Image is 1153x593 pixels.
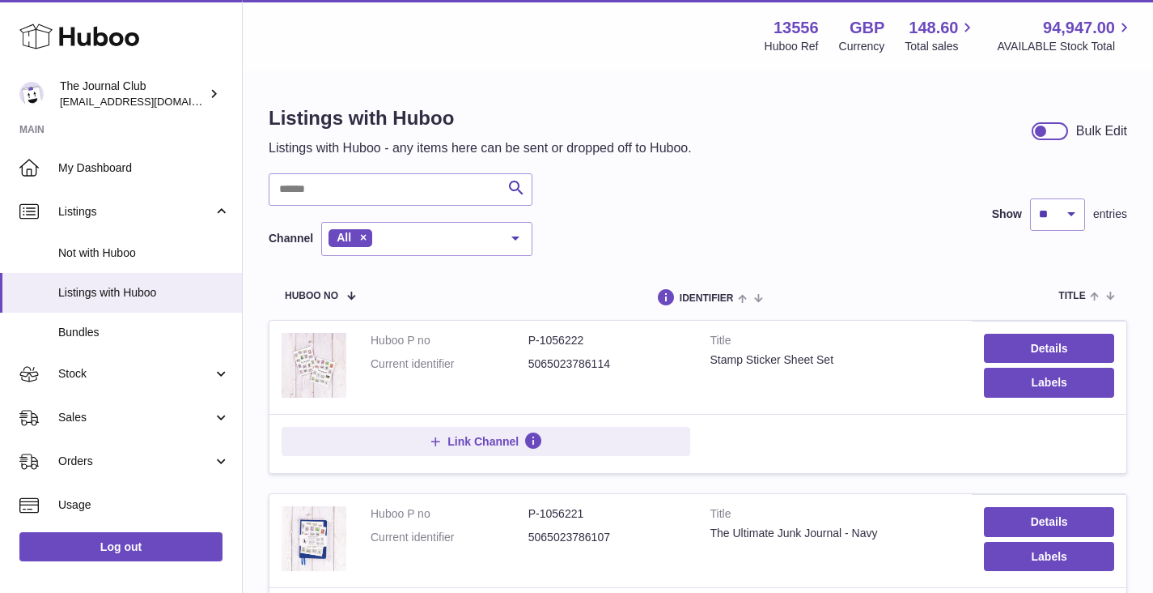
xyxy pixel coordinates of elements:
[60,79,206,109] div: The Journal Club
[710,352,960,368] div: Stamp Sticker Sheet Set
[282,427,690,456] button: Link Channel
[765,39,819,54] div: Huboo Ref
[984,368,1114,397] button: Labels
[1093,207,1127,222] span: entries
[60,95,238,108] span: [EMAIL_ADDRESS][DOMAIN_NAME]
[58,245,230,261] span: Not with Huboo
[269,105,692,131] h1: Listings with Huboo
[1076,122,1127,140] div: Bulk Edit
[58,285,230,301] span: Listings with Huboo
[997,39,1134,54] span: AVAILABLE Stock Total
[282,506,346,571] img: The Ultimate Junk Journal - Navy
[850,17,884,39] strong: GBP
[1043,17,1115,39] span: 94,947.00
[528,506,686,522] dd: P-1056221
[282,333,346,398] img: Stamp Sticker Sheet Set
[19,532,223,561] a: Log out
[1058,291,1085,301] span: title
[528,333,686,348] dd: P-1056222
[905,39,977,54] span: Total sales
[528,530,686,545] dd: 5065023786107
[992,207,1022,222] label: Show
[528,356,686,372] dd: 5065023786114
[997,17,1134,54] a: 94,947.00 AVAILABLE Stock Total
[774,17,819,39] strong: 13556
[58,497,230,513] span: Usage
[905,17,977,54] a: 148.60 Total sales
[710,506,960,526] strong: Title
[58,325,230,340] span: Bundles
[680,293,734,304] span: identifier
[269,139,692,157] p: Listings with Huboo - any items here can be sent or dropped off to Huboo.
[337,231,351,244] span: All
[58,454,213,469] span: Orders
[710,333,960,352] strong: Title
[371,530,528,545] dt: Current identifier
[371,356,528,372] dt: Current identifier
[269,231,313,246] label: Channel
[984,542,1114,571] button: Labels
[285,291,338,301] span: Huboo no
[839,39,885,54] div: Currency
[58,204,213,220] span: Listings
[58,366,213,382] span: Stock
[447,434,519,449] span: Link Channel
[58,410,213,425] span: Sales
[19,82,44,106] img: hello@thejournalclub.co.uk
[984,334,1114,363] a: Details
[909,17,958,39] span: 148.60
[371,333,528,348] dt: Huboo P no
[710,526,960,541] div: The Ultimate Junk Journal - Navy
[58,160,230,176] span: My Dashboard
[984,507,1114,536] a: Details
[371,506,528,522] dt: Huboo P no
